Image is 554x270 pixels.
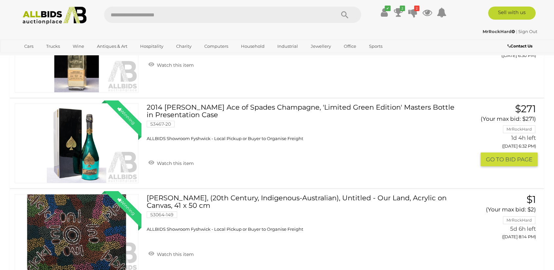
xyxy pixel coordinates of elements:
a: 2 [394,7,403,18]
a: Trucks [42,41,64,52]
a: Winning [15,103,138,183]
a: Sign Out [518,29,537,34]
a: Contact Us [508,43,534,50]
button: Search [328,7,361,23]
a: MrRockHard [483,29,516,34]
a: Watch this item [147,60,195,69]
a: [GEOGRAPHIC_DATA] [20,52,75,63]
a: Watch this item [147,249,195,259]
a: Cars [20,41,38,52]
i: 2 [400,6,405,11]
a: Watch this item [147,158,195,168]
a: Wine [68,41,88,52]
a: [PERSON_NAME], (20th Century, Indigenous-Australian), Untitled - Our Land, Acrylic on Canvas, 41 ... [152,194,450,232]
a: 2014 [PERSON_NAME] Ace of Spades Champagne, 'Limited Green Edition' Masters Bottle in Presentatio... [152,103,450,142]
a: Sports [365,41,387,52]
a: Antiques & Art [93,41,132,52]
a: ✔ [379,7,389,18]
span: $1 [526,193,536,206]
a: Hospitality [136,41,168,52]
button: GO TO BID PAGE [481,153,538,167]
div: Winning [111,100,141,131]
a: Computers [200,41,232,52]
i: 2 [414,6,419,11]
a: Industrial [273,41,302,52]
span: Watch this item [155,62,194,68]
a: $59 (Your max bid: $57) tanjacam 1d 4h left ([DATE] 6:30 PM) [460,12,538,62]
a: Charity [172,41,196,52]
a: Household [237,41,269,52]
a: Office [340,41,360,52]
a: Sell with us [488,7,536,20]
b: Contact Us [508,44,532,48]
a: 2 [408,7,418,18]
i: ✔ [385,6,391,11]
img: Allbids.com.au [19,7,90,25]
span: | [516,29,517,34]
a: Jewellery [306,41,335,52]
div: Winning [111,191,141,221]
strong: MrRockHard [483,29,515,34]
a: $271 (Your max bid: $271) MrRockHard 1d 4h left ([DATE] 6:32 PM) GO TO BID PAGE [460,103,538,166]
span: Watch this item [155,251,194,257]
span: $271 [515,103,536,115]
span: Watch this item [155,160,194,166]
a: $1 (Your max bid: $2) MrRockHard 5d 6h left ([DATE] 8:14 PM) [460,194,538,243]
